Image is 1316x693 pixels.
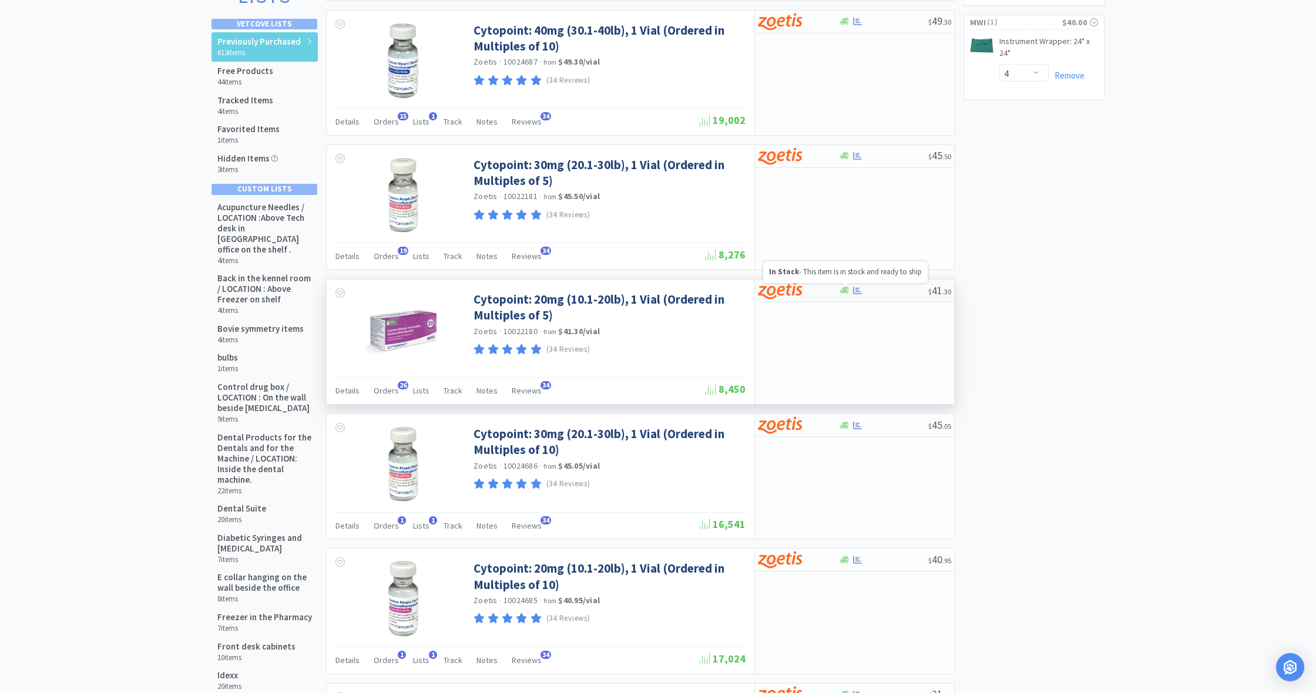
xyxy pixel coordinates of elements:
span: 45 [928,149,951,162]
span: 34 [540,516,551,524]
span: Notes [476,251,498,261]
span: · [539,460,542,471]
h6: 20 items [217,515,266,524]
h6: 4 items [217,107,273,116]
span: 26 [398,381,408,389]
span: 45 [928,418,951,432]
strong: $45.50 / vial [558,191,600,201]
img: a673e5ab4e5e497494167fe422e9a3ab.png [758,13,802,31]
span: · [539,326,542,337]
h5: Previously Purchased [217,36,301,47]
h6: 7 items [217,555,312,564]
span: · [499,56,502,67]
a: Zoetis [474,595,498,605]
strong: $41.30 / vial [558,326,600,337]
span: Reviews [512,655,542,665]
span: . 05 [942,422,951,430]
span: 40 [928,553,951,566]
img: bd664e03be1e4343977eeb9e4a5ab1c4_529555.jpeg [365,291,441,368]
p: (34 Reviews) [546,209,590,221]
h6: 3 items [217,165,278,174]
span: ( 1 ) [986,16,1062,28]
h6: 1 items [217,136,280,145]
span: $ [928,152,932,161]
span: MWI [970,16,986,29]
span: 10024685 [503,595,538,605]
h6: 8 items [217,594,312,604]
span: Reviews [512,520,542,531]
span: . 30 [942,287,951,296]
span: Track [444,655,462,665]
span: Notes [476,385,498,396]
span: Orders [374,251,399,261]
a: Cytopoint: 20mg (10.1-20lb), 1 Vial (Ordered in Multiples of 5) [474,291,743,324]
span: 15 [398,112,408,120]
span: from [543,328,556,336]
span: Lists [413,655,429,665]
a: Remove [1049,70,1085,81]
span: 10024686 [503,460,538,471]
span: Details [335,385,360,396]
span: Details [335,251,360,261]
span: . 50 [942,152,951,161]
span: 10022180 [503,326,538,337]
h6: 4 items [217,306,312,315]
h5: Front desk cabinets [217,641,296,652]
h5: Diabetic Syringes and [MEDICAL_DATA] [217,533,312,554]
img: ece0e2085302448f98d0405caf271f57_239341.jpeg [365,22,441,99]
span: · [539,595,542,605]
img: 6bfeea82fb994b1c84cb559e81b24d0c_239336.jpeg [365,157,441,233]
h5: Control drug box / LOCATION : On the wall beside [MEDICAL_DATA] [217,382,312,413]
span: 10024687 [503,56,538,67]
h5: Acupuncture Needles / LOCATION :Above Tech desk in [GEOGRAPHIC_DATA] office on the shelf . [217,202,312,255]
span: 1 [429,516,437,524]
span: 49 [928,14,951,28]
span: $ [928,422,932,430]
h6: 4 items [217,256,312,265]
img: a673e5ab4e5e497494167fe422e9a3ab.png [758,551,802,568]
div: Vetcove Lists [211,19,317,29]
span: Orders [374,520,399,531]
a: Cytopoint: 40mg (30.1-40lb), 1 Vial (Ordered in Multiples of 10) [474,22,743,55]
strong: $49.30 / vial [558,56,600,67]
span: $ [928,556,932,565]
span: Lists [413,251,429,261]
span: 41 [928,284,951,297]
span: Reviews [512,385,542,396]
h5: Free Products [217,66,273,76]
a: Cytopoint: 30mg (20.1-30lb), 1 Vial (Ordered in Multiples of 5) [474,157,743,189]
p: (34 Reviews) [546,478,590,490]
span: . 95 [942,556,951,565]
img: 515092df23e74a6cad5361b257801372_239338.jpeg [365,560,441,637]
div: Custom Lists [211,184,317,194]
h5: Freezer in the Pharmacy [217,612,312,623]
p: - This item is in stock and ready to ship [769,267,922,277]
p: (34 Reviews) [546,344,590,356]
h6: 1 items [217,364,238,374]
span: from [543,597,556,605]
img: b7d909c2527e4cb3b5f8380bafdcdc69_1096.png [970,38,993,53]
span: . 30 [942,18,951,26]
h5: Hidden Items [217,153,278,164]
span: Orders [374,655,399,665]
h5: Dental Suite [217,503,266,514]
span: Orders [374,385,399,396]
span: 1 [398,651,406,659]
span: Lists [413,116,429,127]
span: Track [444,385,462,396]
span: 34 [540,247,551,255]
span: · [539,56,542,67]
span: Details [335,655,360,665]
span: Lists [413,385,429,396]
a: Cytopoint: 30mg (20.1-30lb), 1 Vial (Ordered in Multiples of 10) [474,426,743,458]
span: 10022181 [503,191,538,201]
span: 34 [540,651,551,659]
h6: 613 items [217,48,301,58]
a: Zoetis [474,56,498,67]
span: Orders [374,116,399,127]
strong: In Stock [769,267,799,277]
p: (34 Reviews) [546,75,590,87]
span: Details [335,520,360,531]
h5: Tracked Items [217,95,273,106]
h5: Idexx [217,670,241,681]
